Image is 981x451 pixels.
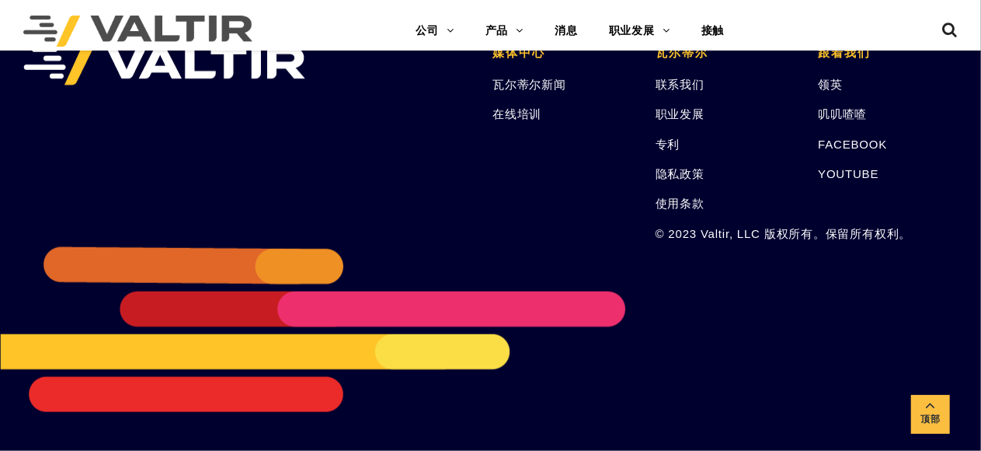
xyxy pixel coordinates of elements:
[920,414,941,425] font: 顶部
[656,78,704,91] a: 联系我们
[818,107,867,121] a: 叽叽喳喳
[609,24,655,37] font: 职业发展
[656,167,704,180] a: 隐私政策
[416,24,439,37] font: 公司
[686,16,740,47] a: 接触
[656,138,680,151] a: 专利
[470,16,539,47] a: 产品
[818,138,887,151] a: FACEBOOK
[656,46,708,59] font: 瓦尔蒂尔
[818,46,871,59] font: 跟着我们
[555,24,578,37] font: 消息
[485,24,509,37] font: 产品
[911,395,950,434] a: 顶部
[656,197,704,210] a: 使用条款
[492,107,541,121] a: 在线培训
[400,16,469,47] a: 公司
[656,107,704,121] a: 职业发展
[492,46,545,59] font: 媒体中心
[539,16,593,47] a: 消息
[23,47,305,86] img: 瓦尔蒂尔
[818,167,878,180] a: YOUTUBE
[701,24,725,37] font: 接触
[492,78,566,91] a: 瓦尔蒂尔新闻
[23,16,252,47] img: 瓦尔提尔
[818,78,843,91] a: 领英
[656,227,912,240] font: © 2023 Valtir, LLC 版权所有。保留所有权利。
[593,16,686,47] a: 职业发展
